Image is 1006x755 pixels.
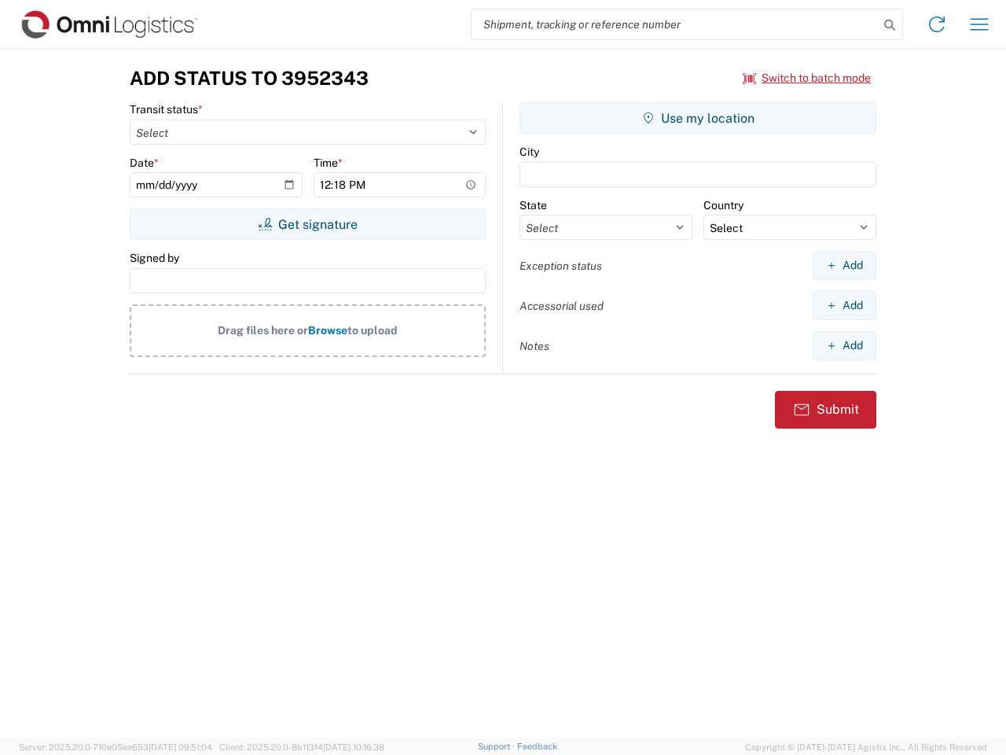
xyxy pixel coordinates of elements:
[130,208,486,240] button: Get signature
[520,102,876,134] button: Use my location
[308,324,347,337] span: Browse
[520,299,604,313] label: Accessorial used
[813,291,876,320] button: Add
[478,742,517,751] a: Support
[130,251,179,265] label: Signed by
[813,251,876,280] button: Add
[347,324,398,337] span: to upload
[703,198,743,212] label: Country
[520,198,547,212] label: State
[314,156,343,170] label: Time
[520,259,602,273] label: Exception status
[520,339,549,353] label: Notes
[520,145,539,159] label: City
[813,331,876,360] button: Add
[219,742,384,752] span: Client: 2025.20.0-8b113f4
[130,102,203,116] label: Transit status
[323,742,384,752] span: [DATE] 10:16:38
[472,9,879,39] input: Shipment, tracking or reference number
[130,67,369,90] h3: Add Status to 3952343
[745,740,987,754] span: Copyright © [DATE]-[DATE] Agistix Inc., All Rights Reserved
[130,156,159,170] label: Date
[517,742,557,751] a: Feedback
[775,391,876,429] button: Submit
[218,324,308,337] span: Drag files here or
[19,742,212,752] span: Server: 2025.20.0-710e05ee653
[149,742,212,752] span: [DATE] 09:51:04
[743,65,871,91] button: Switch to batch mode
